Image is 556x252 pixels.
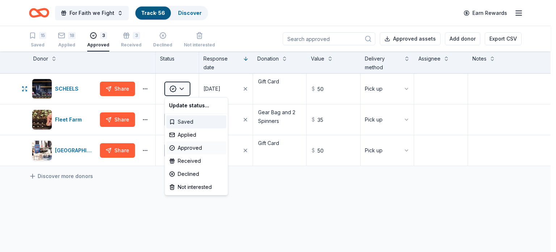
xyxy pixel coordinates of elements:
[166,154,226,168] div: Received
[166,115,226,128] div: Saved
[166,181,226,194] div: Not interested
[166,141,226,154] div: Approved
[166,99,226,112] div: Update status...
[166,128,226,141] div: Applied
[166,168,226,181] div: Declined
